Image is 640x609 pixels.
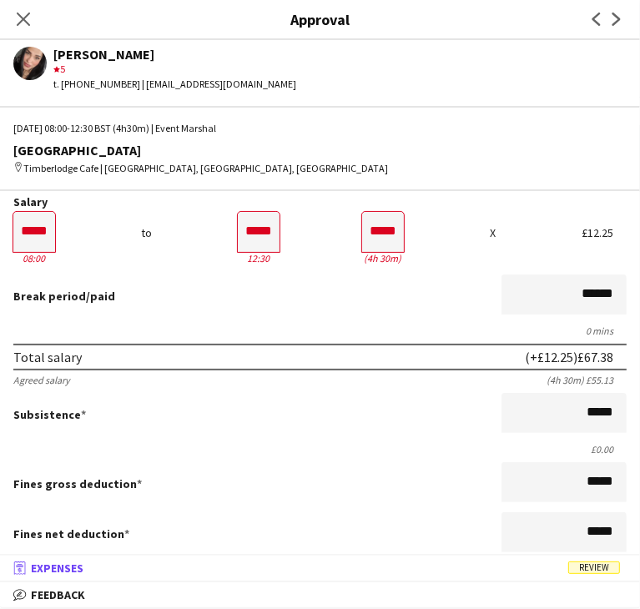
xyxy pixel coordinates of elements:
div: to [141,227,152,239]
div: [GEOGRAPHIC_DATA] [13,143,627,158]
div: (4h 30m) £55.13 [547,374,627,386]
div: t. [PHONE_NUMBER] | [EMAIL_ADDRESS][DOMAIN_NAME] [53,77,296,92]
div: 5 [53,62,296,77]
div: Total salary [13,349,82,365]
div: [PERSON_NAME] [53,47,296,62]
div: Timberlodge Cafe | [GEOGRAPHIC_DATA], [GEOGRAPHIC_DATA], [GEOGRAPHIC_DATA] [13,161,627,176]
label: Fines net deduction [13,526,129,541]
label: /paid [13,289,115,304]
div: Agreed salary [13,374,70,386]
span: Feedback [31,587,85,602]
div: X [490,227,496,239]
div: 4h 30m [362,252,404,264]
span: Review [568,561,620,574]
div: 0 mins [13,325,627,337]
div: £12.25 [582,227,627,239]
label: Subsistence [13,407,86,422]
div: [DATE] 08:00-12:30 BST (4h30m) | Event Marshal [13,121,627,136]
span: Expenses [31,561,83,576]
label: Salary [13,196,627,209]
div: 12:30 [238,252,280,264]
span: Break period [13,289,86,304]
div: 08:00 [13,252,55,264]
div: (+£12.25) £67.38 [525,349,613,365]
label: Fines gross deduction [13,476,142,491]
div: £0.00 [13,443,627,455]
